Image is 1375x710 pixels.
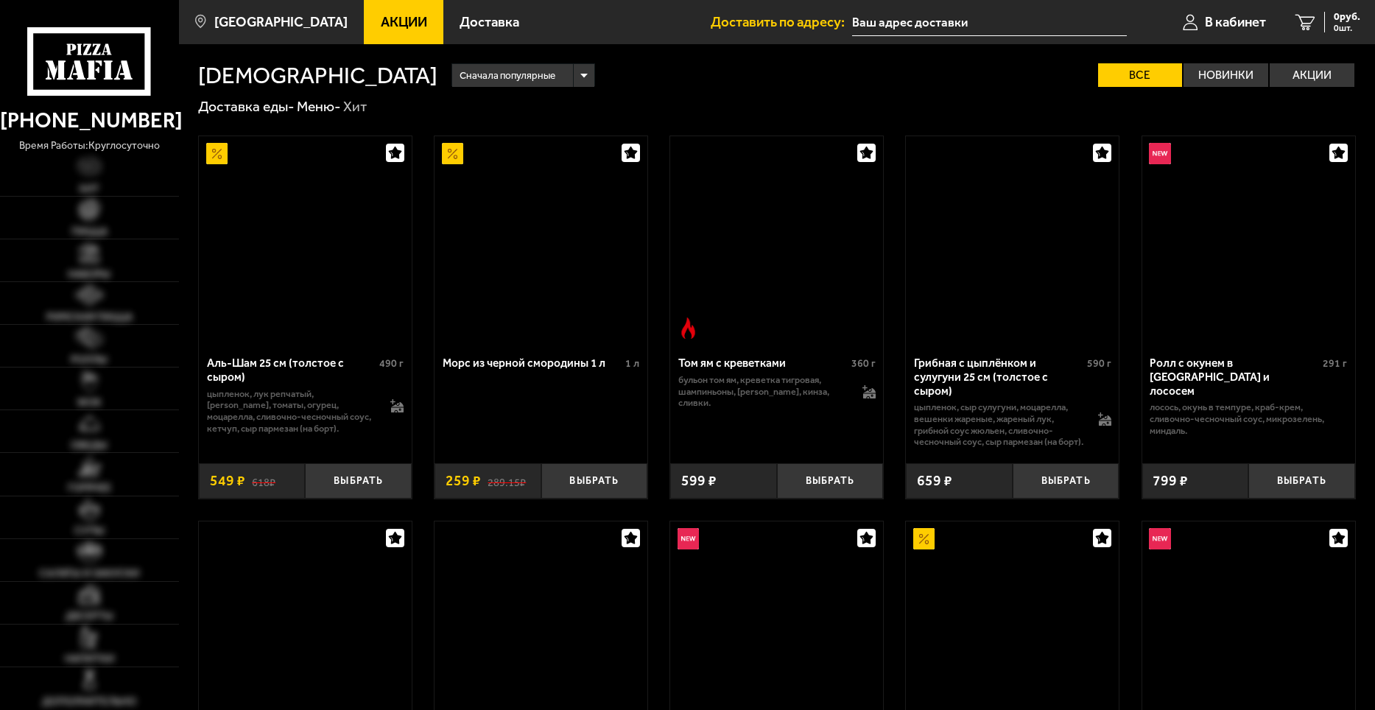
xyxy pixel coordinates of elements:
p: цыпленок, лук репчатый, [PERSON_NAME], томаты, огурец, моцарелла, сливочно-чесночный соус, кетчуп... [207,388,376,434]
span: 0 шт. [1334,24,1360,32]
s: 289.15 ₽ [488,474,526,488]
span: Римская пицца [46,312,133,322]
span: 599 ₽ [681,474,717,488]
span: 0 руб. [1334,12,1360,22]
span: Хит [79,183,99,194]
span: Горячее [68,482,111,493]
span: Пицца [71,226,108,236]
span: Доставка [460,15,519,29]
img: Акционный [913,528,935,549]
p: лосось, окунь в темпуре, краб-крем, сливочно-чесночный соус, микрозелень, миндаль. [1150,401,1347,436]
span: Обеды [71,440,108,450]
s: 618 ₽ [252,474,275,488]
p: цыпленок, сыр сулугуни, моцарелла, вешенки жареные, жареный лук, грибной соус Жюльен, сливочно-че... [914,401,1083,447]
span: 490 г [379,357,404,370]
div: Ролл с окунем в [GEOGRAPHIC_DATA] и лососем [1150,356,1319,398]
span: В кабинет [1205,15,1266,29]
img: Акционный [442,143,463,164]
div: Грибная с цыплёнком и сулугуни 25 см (толстое с сыром) [914,356,1083,398]
p: бульон том ям, креветка тигровая, шампиньоны, [PERSON_NAME], кинза, сливки. [678,374,848,409]
span: WOK [77,397,102,407]
span: 799 ₽ [1153,474,1188,488]
span: Акции [381,15,427,29]
input: Ваш адрес доставки [852,9,1127,36]
span: Сначала популярные [460,62,555,89]
span: Салаты и закуски [39,568,139,578]
label: Акции [1270,63,1354,87]
span: Десерты [66,611,113,621]
span: Доставить по адресу: [711,15,852,29]
span: 1 л [625,357,639,370]
label: Все [1098,63,1183,87]
div: Том ям с креветками [678,356,848,370]
span: Напитки [65,653,114,664]
span: Супы [74,525,105,535]
button: Выбрать [1013,463,1119,499]
a: Острое блюдоТом ям с креветками [670,136,883,346]
span: [GEOGRAPHIC_DATA] [214,15,348,29]
img: Акционный [206,143,228,164]
span: Роллы [71,354,108,365]
span: 259 ₽ [446,474,481,488]
button: Выбрать [1248,463,1355,499]
button: Выбрать [305,463,412,499]
a: АкционныйМорс из черной смородины 1 л [435,136,647,346]
img: Новинка [1149,528,1170,549]
span: 659 ₽ [917,474,952,488]
a: НовинкаРолл с окунем в темпуре и лососем [1142,136,1355,346]
label: Новинки [1184,63,1268,87]
a: Меню- [297,98,341,115]
a: Грибная с цыплёнком и сулугуни 25 см (толстое с сыром) [906,136,1119,346]
div: Хит [343,97,367,116]
img: Острое блюдо [678,317,699,339]
img: Новинка [678,528,699,549]
button: Выбрать [541,463,648,499]
div: Морс из черной смородины 1 л [443,356,622,370]
span: 590 г [1087,357,1111,370]
span: Наборы [68,269,110,279]
h1: [DEMOGRAPHIC_DATA] [198,64,437,87]
a: Доставка еды- [198,98,295,115]
span: 291 г [1323,357,1347,370]
a: АкционныйАль-Шам 25 см (толстое с сыром) [199,136,412,346]
div: Аль-Шам 25 см (толстое с сыром) [207,356,376,384]
span: 360 г [851,357,876,370]
img: Новинка [1149,143,1170,164]
span: 549 ₽ [210,474,245,488]
button: Выбрать [777,463,884,499]
span: Дополнительно [42,696,136,706]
